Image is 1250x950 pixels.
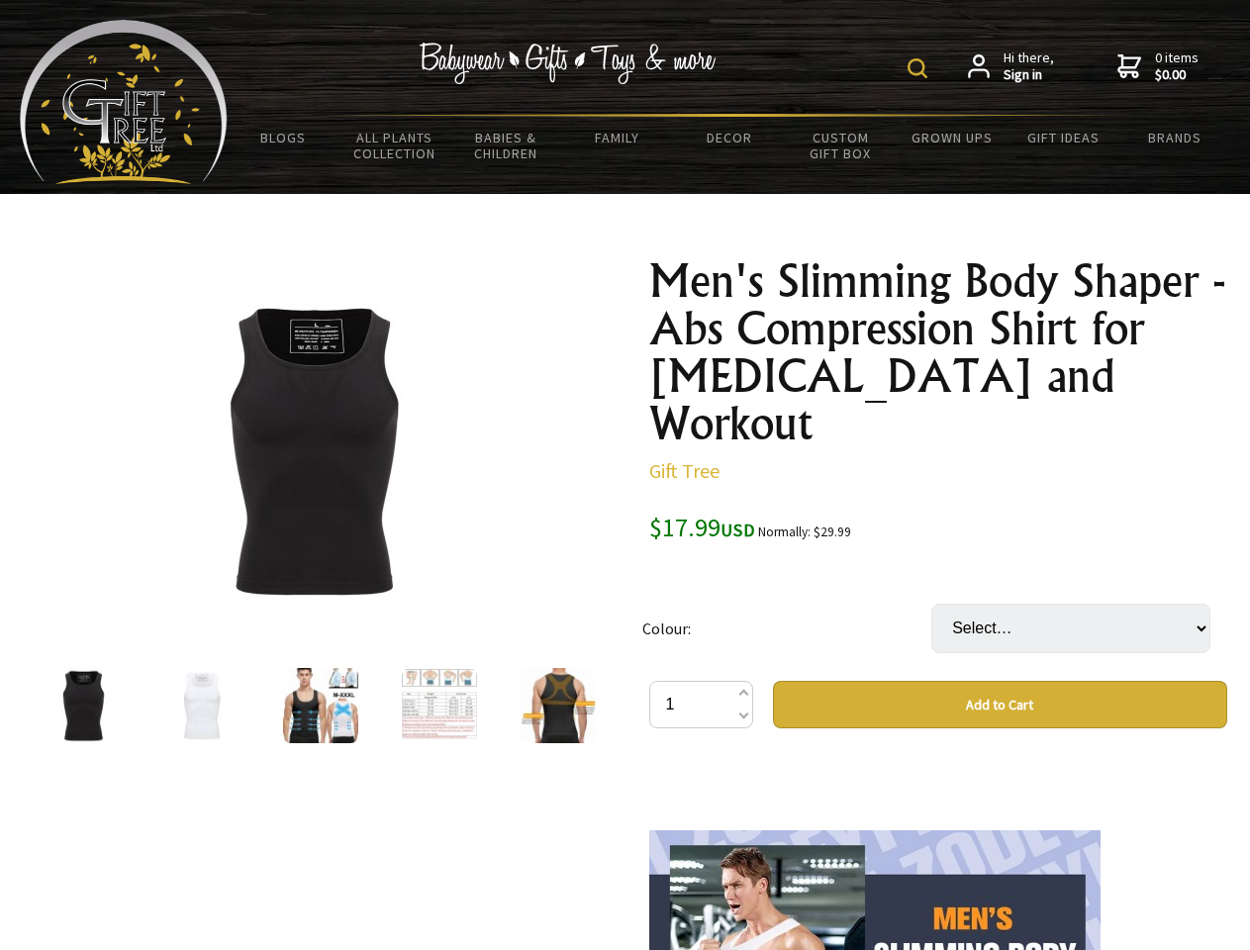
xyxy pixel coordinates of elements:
span: $17.99 [649,511,755,543]
img: Men's Slimming Body Shaper - Abs Compression Shirt for Gynecomastia and Workout [158,296,467,605]
img: Men's Slimming Body Shaper - Abs Compression Shirt for Gynecomastia and Workout [521,668,596,743]
img: Men's Slimming Body Shaper - Abs Compression Shirt for Gynecomastia and Workout [46,668,121,743]
img: Babyware - Gifts - Toys and more... [20,20,228,184]
a: BLOGS [228,117,339,158]
a: Grown Ups [896,117,1008,158]
a: Gift Ideas [1008,117,1119,158]
a: Decor [673,117,785,158]
a: 0 items$0.00 [1117,49,1199,84]
small: Normally: $29.99 [758,523,851,540]
img: Men's Slimming Body Shaper - Abs Compression Shirt for Gynecomastia and Workout [402,668,477,743]
span: 0 items [1155,48,1199,84]
span: USD [721,519,755,541]
img: Men's Slimming Body Shaper - Abs Compression Shirt for Gynecomastia and Workout [164,668,240,743]
span: Hi there, [1004,49,1054,84]
td: Colour: [642,576,931,681]
a: Custom Gift Box [785,117,897,174]
a: Babies & Children [450,117,562,174]
img: Babywear - Gifts - Toys & more [420,43,717,84]
a: Gift Tree [649,458,720,483]
img: product search [908,58,927,78]
a: Family [562,117,674,158]
button: Add to Cart [773,681,1227,728]
h1: Men's Slimming Body Shaper - Abs Compression Shirt for [MEDICAL_DATA] and Workout [649,257,1227,447]
strong: Sign in [1004,66,1054,84]
img: Men's Slimming Body Shaper - Abs Compression Shirt for Gynecomastia and Workout [283,668,358,743]
a: All Plants Collection [339,117,451,174]
a: Hi there,Sign in [968,49,1054,84]
strong: $0.00 [1155,66,1199,84]
a: Brands [1119,117,1231,158]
